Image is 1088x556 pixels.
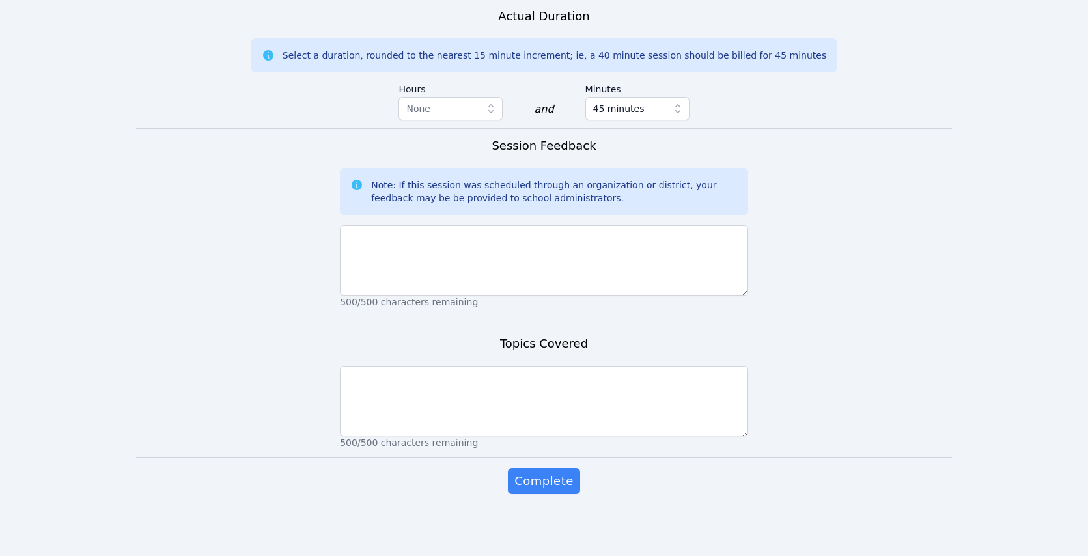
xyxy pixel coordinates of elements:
[398,97,503,120] button: None
[498,7,589,25] h3: Actual Duration
[585,97,690,120] button: 45 minutes
[371,178,738,204] div: Note: If this session was scheduled through an organization or district, your feedback may be be ...
[283,49,826,62] div: Select a duration, rounded to the nearest 15 minute increment; ie, a 40 minute session should be ...
[534,102,553,117] div: and
[340,436,748,449] p: 500/500 characters remaining
[406,104,430,114] span: None
[585,77,690,97] label: Minutes
[508,468,579,494] button: Complete
[500,335,588,353] h3: Topics Covered
[514,472,573,490] span: Complete
[398,77,503,97] label: Hours
[593,101,645,117] span: 45 minutes
[492,137,596,155] h3: Session Feedback
[340,296,748,309] p: 500/500 characters remaining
